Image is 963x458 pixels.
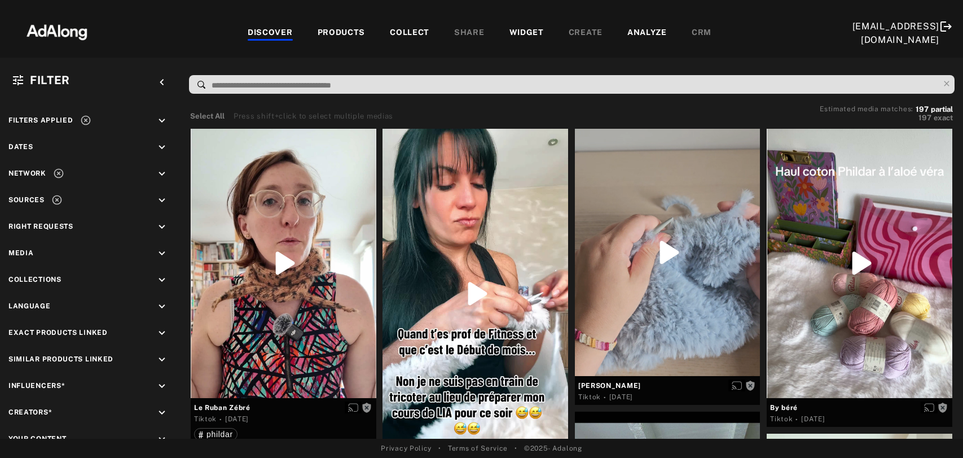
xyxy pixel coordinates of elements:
[156,221,168,233] i: keyboard_arrow_down
[604,393,606,402] span: ·
[156,141,168,154] i: keyboard_arrow_down
[921,402,938,413] button: Enable diffusion on this media
[156,115,168,127] i: keyboard_arrow_down
[770,414,793,424] div: Tiktok
[248,27,293,40] div: DISCOVER
[852,20,940,47] div: [EMAIL_ADDRESS][DOMAIN_NAME]
[194,414,217,424] div: Tiktok
[8,355,113,363] span: Similar Products Linked
[728,380,745,391] button: Enable diffusion on this media
[820,105,913,113] span: Estimated media matches:
[318,27,366,40] div: PRODUCTS
[509,27,544,40] div: WIDGET
[225,415,249,423] time: 2025-09-09T00:00:00.000Z
[8,143,33,151] span: Dates
[30,73,70,87] span: Filter
[194,403,373,413] span: Le Ruban Zébré
[578,381,757,391] span: [PERSON_NAME]
[938,403,948,411] span: Rights not requested
[8,435,66,443] span: Your Content
[8,302,51,310] span: Language
[916,107,953,112] button: 197partial
[156,274,168,286] i: keyboard_arrow_down
[8,329,108,337] span: Exact Products Linked
[569,27,603,40] div: CREATE
[362,403,372,411] span: Rights not requested
[156,168,168,180] i: keyboard_arrow_down
[156,354,168,366] i: keyboard_arrow_down
[515,443,517,453] span: •
[8,382,65,390] span: Influencers*
[156,247,168,260] i: keyboard_arrow_down
[8,169,46,177] span: Network
[156,300,168,313] i: keyboard_arrow_down
[627,27,667,40] div: ANALYZE
[692,27,711,40] div: CRM
[381,443,432,453] a: Privacy Policy
[918,114,931,122] span: 197
[156,407,168,419] i: keyboard_arrow_down
[8,276,61,283] span: Collections
[219,415,222,424] span: ·
[454,27,485,40] div: SHARE
[190,111,225,122] button: Select All
[8,249,34,257] span: Media
[770,403,949,413] span: By béré
[156,76,168,89] i: keyboard_arrow_left
[916,105,929,114] span: 197
[801,415,825,423] time: 2025-09-09T00:00:00.000Z
[8,408,52,416] span: Creators*
[156,433,168,446] i: keyboard_arrow_down
[390,27,429,40] div: COLLECT
[156,327,168,339] i: keyboard_arrow_down
[156,380,168,392] i: keyboard_arrow_down
[8,196,45,204] span: Sources
[8,223,73,230] span: Right Requests
[820,112,953,124] button: 197exact
[795,415,798,424] span: ·
[524,443,582,453] span: © 2025 - Adalong
[345,402,362,413] button: Enable diffusion on this media
[609,393,633,401] time: 2025-09-09T00:00:00.000Z
[438,443,441,453] span: •
[7,14,107,48] img: 63233d7d88ed69de3c212112c67096b6.png
[156,194,168,207] i: keyboard_arrow_down
[234,111,393,122] div: Press shift+click to select multiple medias
[578,392,601,402] div: Tiktok
[745,381,755,389] span: Rights not requested
[8,116,73,124] span: Filters applied
[448,443,508,453] a: Terms of Service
